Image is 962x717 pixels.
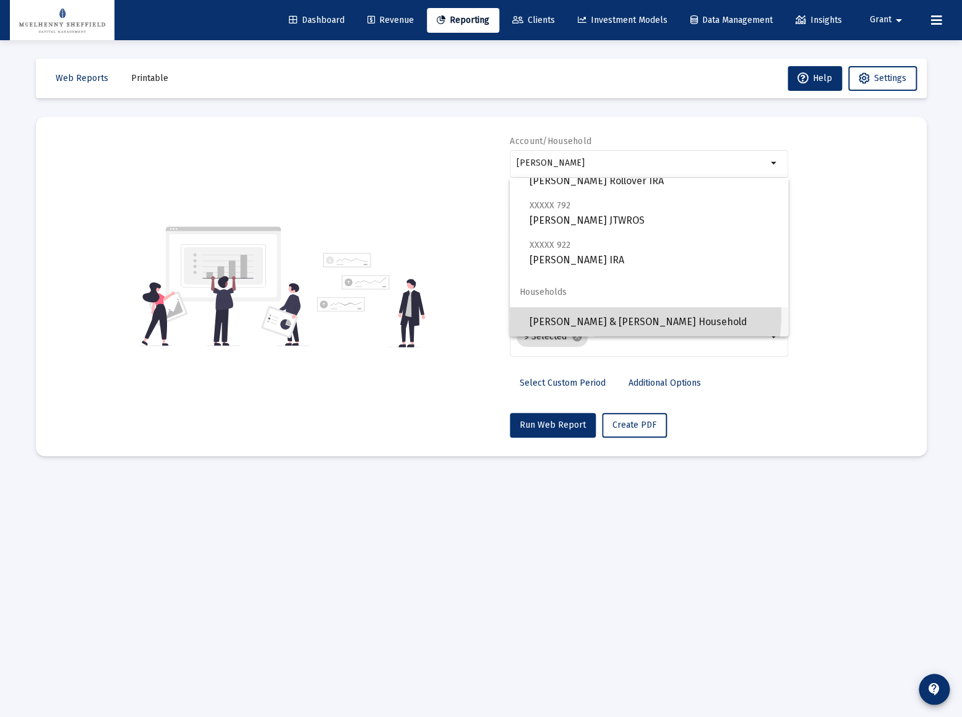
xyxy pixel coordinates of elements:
[796,15,842,25] span: Insights
[870,15,891,25] span: Grant
[874,73,906,83] span: Settings
[690,15,773,25] span: Data Management
[517,325,767,349] mat-chip-list: Selection
[289,15,345,25] span: Dashboard
[530,240,570,250] span: XXXXX 922
[512,15,555,25] span: Clients
[855,7,921,32] button: Grant
[517,327,588,347] mat-chip: 9 Selected
[767,329,782,344] mat-icon: arrow_drop_down
[578,15,668,25] span: Investment Models
[517,158,767,168] input: Search or select an account or household
[520,420,586,430] span: Run Web Report
[572,331,583,342] mat-icon: cancel
[510,278,788,307] span: Households
[530,198,778,228] span: [PERSON_NAME] JTWROS
[502,8,565,33] a: Clients
[121,66,178,91] button: Printable
[788,66,842,91] button: Help
[317,253,425,347] img: reporting-alt
[797,73,832,83] span: Help
[927,682,942,697] mat-icon: contact_support
[612,420,656,430] span: Create PDF
[358,8,424,33] a: Revenue
[520,378,606,388] span: Select Custom Period
[279,8,354,33] a: Dashboard
[427,8,499,33] a: Reporting
[602,413,667,438] button: Create PDF
[848,66,917,91] button: Settings
[681,8,783,33] a: Data Management
[437,15,489,25] span: Reporting
[767,156,782,171] mat-icon: arrow_drop_down
[629,378,701,388] span: Additional Options
[786,8,852,33] a: Insights
[139,225,309,347] img: reporting
[530,200,570,211] span: XXXXX 792
[19,8,105,33] img: Dashboard
[530,307,778,337] span: [PERSON_NAME] & [PERSON_NAME] Household
[46,66,118,91] button: Web Reports
[510,136,591,146] label: Account/Household
[568,8,677,33] a: Investment Models
[530,237,778,268] span: [PERSON_NAME] IRA
[367,15,414,25] span: Revenue
[891,8,906,33] mat-icon: arrow_drop_down
[131,73,168,83] span: Printable
[56,73,108,83] span: Web Reports
[510,413,596,438] button: Run Web Report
